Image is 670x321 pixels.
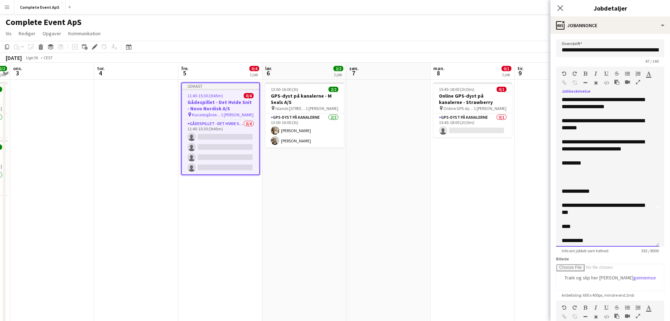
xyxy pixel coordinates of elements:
[250,72,259,77] div: 1 job
[604,305,609,310] button: Understregning
[604,80,609,86] button: HTML-kode
[96,69,105,77] span: 4
[646,305,651,310] button: Tekstfarve
[556,248,614,253] span: Info om jobbet som helhed
[625,305,630,310] button: Uordnet liste
[572,305,577,310] button: Gentag
[16,29,38,38] a: Rediger
[636,71,640,76] button: Ordnet liste
[583,305,588,310] button: Fed
[593,71,598,76] button: Kursiv
[12,69,23,77] span: 3
[502,66,511,71] span: 0/1
[625,313,630,319] button: Indsæt video
[187,93,223,98] span: 11:45-15:30 (3t45m)
[265,65,272,72] span: lør.
[444,106,474,111] span: Online GPS-dyst på kanalerne
[583,314,588,320] button: Vandret linje
[265,82,344,148] app-job-card: 13:00-16:00 (3t)2/2GPS-dyst på kanalerne - M Seals A/S Islands [STREET_ADDRESS]1 [PERSON_NAME]GPS...
[6,30,12,37] span: Vis
[334,72,343,77] div: 1 job
[40,29,64,38] a: Opgaver
[13,65,23,72] span: ons.
[636,305,640,310] button: Ordnet liste
[593,305,598,310] button: Kursiv
[181,65,189,72] span: fre.
[614,313,619,319] button: Sæt ind som almindelig tekst
[433,93,512,105] h3: Online GPS-dyst på kanalerne - Strawberry
[349,65,359,72] span: søn.
[640,58,664,64] span: 47 / 140
[68,30,101,37] span: Kommunikation
[181,82,260,175] app-job-card: Udkast11:45-15:30 (3t45m)0/4Gådespillet - Det Hvide Snit - Novo Nordisk A/S Kavalergården lokaler...
[244,93,254,98] span: 0/4
[636,313,640,319] button: Fuld skærm
[433,113,512,137] app-card-role: GPS-dyst på kanalerne0/115:45-18:00 (2t15m)
[14,0,65,14] button: Complete Event ApS
[97,65,105,72] span: tor.
[562,305,567,310] button: Fortryd
[65,29,103,38] a: Kommunikation
[348,69,359,77] span: 7
[44,55,53,60] div: CEST
[572,71,577,76] button: Gentag
[271,87,298,92] span: 13:00-16:00 (3t)
[6,17,82,27] h1: Complete Event ApS
[593,80,598,86] button: Ryd formatering
[333,66,343,71] span: 2/2
[433,82,512,137] app-job-card: 15:45-18:00 (2t15m)0/1Online GPS-dyst på kanalerne - Strawberry Online GPS-dyst på kanalerne1 [PE...
[593,314,598,320] button: Ryd formatering
[636,79,640,85] button: Fuld skærm
[275,106,306,111] span: Islands [STREET_ADDRESS]
[614,79,619,85] button: Sæt ind som almindelig tekst
[180,69,189,77] span: 5
[614,305,619,310] button: Gennemstreget
[182,99,259,112] h3: Gådespillet - Det Hvide Snit - Novo Nordisk A/S
[433,65,445,72] span: man.
[550,17,670,34] div: Jobannonce
[646,71,651,76] button: Tekstfarve
[439,87,474,92] span: 15:45-18:00 (2t15m)
[625,79,630,85] button: Indsæt video
[19,30,36,37] span: Rediger
[306,106,338,111] span: 1 [PERSON_NAME]
[625,71,630,76] button: Uordnet liste
[328,87,338,92] span: 2/2
[614,71,619,76] button: Gennemstreget
[6,54,22,61] div: [DATE]
[517,65,524,72] span: tir.
[583,80,588,86] button: Vandret linje
[23,55,41,60] span: Uge 36
[3,29,14,38] a: Vis
[516,69,524,77] span: 9
[265,93,344,105] h3: GPS-dyst på kanalerne - M Seals A/S
[583,71,588,76] button: Fed
[432,69,445,77] span: 8
[43,30,61,37] span: Opgaver
[264,69,272,77] span: 6
[562,71,567,76] button: Fortryd
[497,87,506,92] span: 0/1
[474,106,506,111] span: 1 [PERSON_NAME]
[182,120,259,174] app-card-role: Gådespillet - Det Hvide Snit0/411:45-15:30 (3t45m)
[604,314,609,320] button: HTML-kode
[221,112,254,117] span: 1 [PERSON_NAME]
[550,4,670,13] h3: Jobdetaljer
[265,113,344,148] app-card-role: GPS-dyst på kanalerne2/213:00-16:00 (3t)[PERSON_NAME][PERSON_NAME]
[192,112,221,117] span: Kavalergården lokaler [PERSON_NAME] af slottet
[556,292,640,298] span: Anbefaling: 600 x 400px, mindre end 2mb
[502,72,511,77] div: 1 job
[636,248,664,253] span: 363 / 8000
[604,71,609,76] button: Understregning
[182,83,259,89] div: Udkast
[249,66,259,71] span: 0/4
